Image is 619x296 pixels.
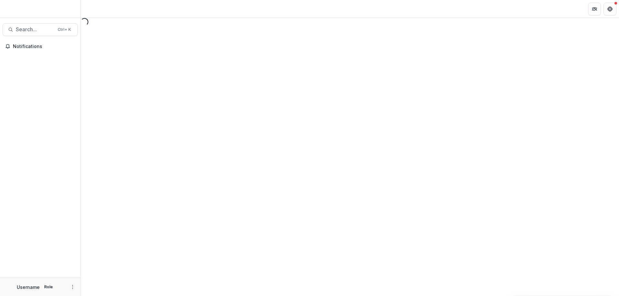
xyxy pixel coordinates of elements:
p: Role [42,284,55,290]
button: Search... [3,23,78,36]
button: Partners [588,3,601,15]
div: Ctrl + K [56,26,72,33]
button: Notifications [3,41,78,52]
button: More [69,283,76,291]
button: Get Help [604,3,616,15]
span: Search... [16,26,54,33]
span: Notifications [13,44,75,49]
p: Username [17,284,40,291]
